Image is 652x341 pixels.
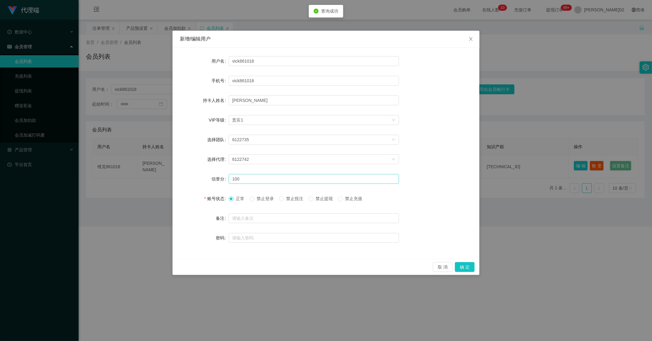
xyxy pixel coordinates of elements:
span: 禁止充值 [343,196,365,201]
label: VIP等级： [209,118,228,122]
div: 6122735 [232,135,249,144]
input: 请输入用户名 [229,56,399,66]
input: 请输入手机号 [229,76,399,86]
div: 新增/编辑用户 [180,36,472,42]
span: 禁止登录 [254,196,277,201]
i: 图标： 向下 [392,138,395,142]
div: vip1 [232,115,243,125]
div: 6122742 [232,155,249,164]
label: 选择团队： [207,137,229,142]
button: 取 消 [433,262,452,272]
label: 用户名： [212,59,229,64]
input: 请输入备注 [229,213,399,223]
span: 禁止提现 [313,196,336,201]
label: 手机号： [212,78,229,83]
span: 禁止投注 [284,196,306,201]
input: 请输入持卡人姓名 [229,95,399,105]
label: 账号状态： [204,196,228,201]
input: 请输入密码 [229,233,399,243]
i: 图标： 向下 [392,157,395,162]
i: 图标： 关闭 [468,37,473,41]
button: 确 定 [455,262,475,272]
label: 选择代理： [207,157,229,162]
i: 图标： 向下 [392,118,395,122]
label: 备注： [216,216,229,221]
label: 信誉分： [212,176,229,181]
input: 请输入信誉分 [229,174,399,184]
span: 正常 [234,196,247,201]
label: 持卡人姓名： [203,98,229,103]
label: 密码： [216,235,229,240]
span: 查询成功 [321,9,338,14]
i: 图标：check-circle [314,9,319,14]
button: 关闭 [462,31,479,48]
